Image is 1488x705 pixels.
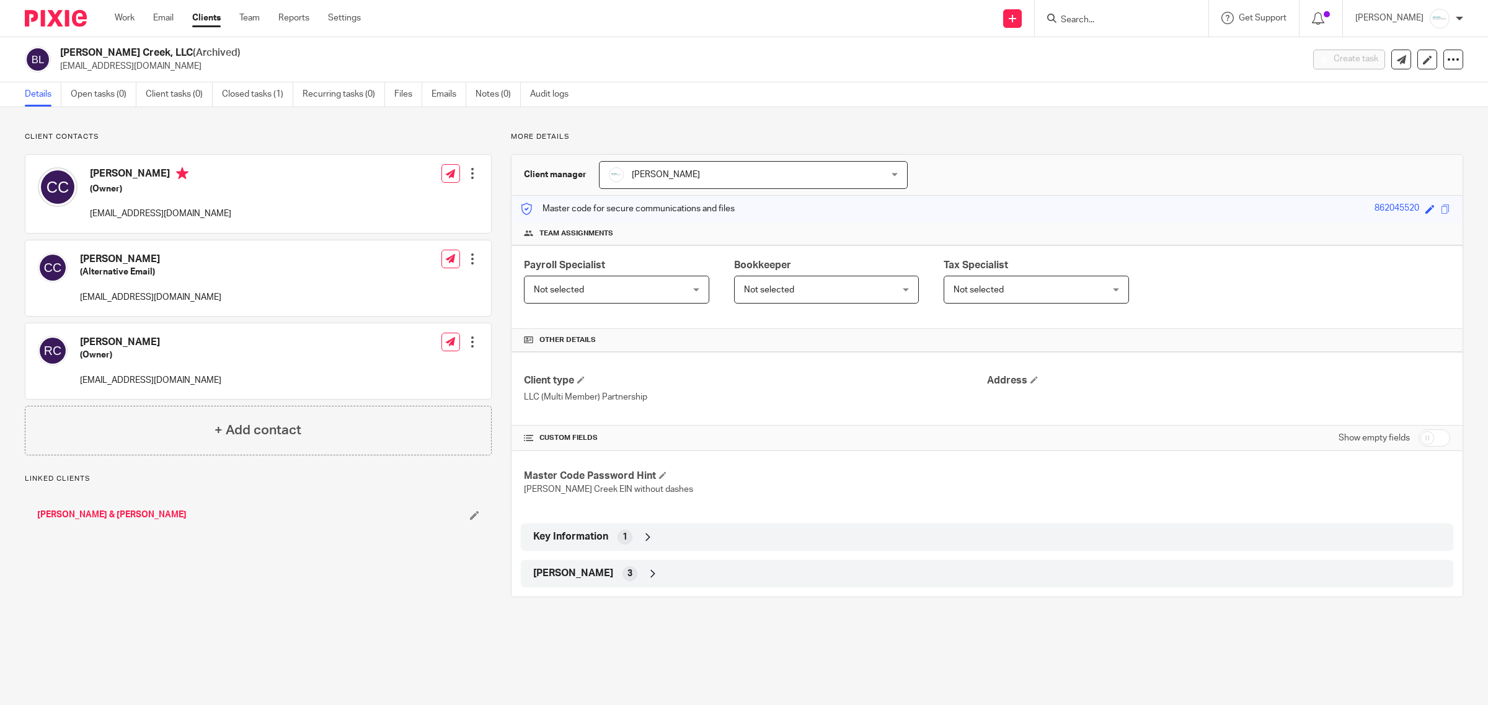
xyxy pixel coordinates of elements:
[25,474,492,484] p: Linked clients
[521,203,735,215] p: Master code for secure communications and files
[25,82,61,107] a: Details
[432,82,466,107] a: Emails
[1313,50,1385,69] button: Create task
[476,82,521,107] a: Notes (0)
[192,12,221,24] a: Clients
[511,132,1463,142] p: More details
[533,567,613,580] span: [PERSON_NAME]
[534,286,584,294] span: Not selected
[533,530,608,543] span: Key Information
[278,12,309,24] a: Reports
[115,12,135,24] a: Work
[80,349,221,361] h5: (Owner)
[71,82,136,107] a: Open tasks (0)
[38,167,77,207] img: svg%3E
[60,60,1295,72] p: [EMAIL_ADDRESS][DOMAIN_NAME]
[80,266,221,278] h5: (Alternative Email)
[25,46,51,72] img: svg%3E
[954,286,1004,294] span: Not selected
[539,335,596,345] span: Other details
[37,509,187,521] a: [PERSON_NAME] & [PERSON_NAME]
[987,374,1450,387] h4: Address
[25,10,87,27] img: Pixie
[609,167,624,182] img: _Logo.png
[328,12,361,24] a: Settings
[627,567,632,580] span: 3
[524,260,605,270] span: Payroll Specialist
[25,132,492,142] p: Client contacts
[524,433,987,443] h4: CUSTOM FIELDS
[153,12,174,24] a: Email
[80,253,221,266] h4: [PERSON_NAME]
[394,82,422,107] a: Files
[193,48,241,58] span: (Archived)
[176,167,188,180] i: Primary
[524,485,693,494] span: [PERSON_NAME] Creek EIN without dashes
[222,82,293,107] a: Closed tasks (1)
[539,229,613,239] span: Team assignments
[146,82,213,107] a: Client tasks (0)
[530,82,578,107] a: Audit logs
[632,170,700,179] span: [PERSON_NAME]
[1060,15,1171,26] input: Search
[1375,202,1419,216] div: 862045520
[1355,12,1424,24] p: [PERSON_NAME]
[1239,14,1286,22] span: Get Support
[239,12,260,24] a: Team
[744,286,794,294] span: Not selected
[1430,9,1450,28] img: _Logo.png
[944,260,1008,270] span: Tax Specialist
[90,183,231,195] h5: (Owner)
[524,391,987,403] p: LLC (Multi Member) Partnership
[734,260,791,270] span: Bookkeeper
[524,374,987,387] h4: Client type
[38,336,68,366] img: svg%3E
[524,169,587,181] h3: Client manager
[524,470,987,483] h4: Master Code Password Hint
[80,291,221,304] p: [EMAIL_ADDRESS][DOMAIN_NAME]
[1339,432,1410,444] label: Show empty fields
[60,46,1048,59] h2: [PERSON_NAME] Creek, LLC
[80,336,221,349] h4: [PERSON_NAME]
[38,253,68,282] img: svg%3E
[622,531,627,543] span: 1
[90,167,231,183] h4: [PERSON_NAME]
[90,208,231,220] p: [EMAIL_ADDRESS][DOMAIN_NAME]
[80,374,221,387] p: [EMAIL_ADDRESS][DOMAIN_NAME]
[303,82,385,107] a: Recurring tasks (0)
[215,421,301,440] h4: + Add contact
